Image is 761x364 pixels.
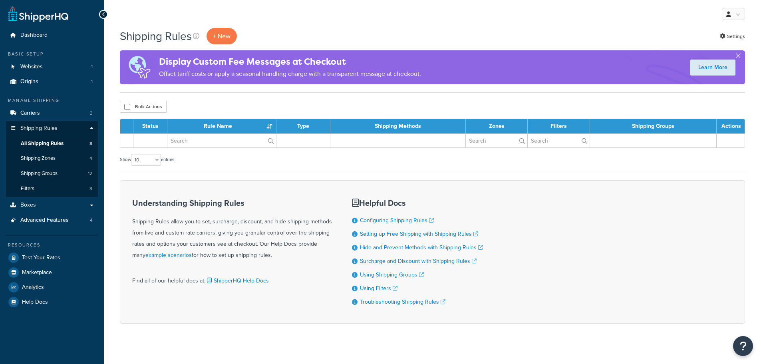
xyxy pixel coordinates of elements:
[22,255,60,261] span: Test Your Rates
[360,271,424,279] a: Using Shipping Groups
[6,181,98,196] a: Filters 3
[6,121,98,136] a: Shipping Rules
[6,198,98,213] a: Boxes
[132,199,332,261] div: Shipping Rules allow you to set, surcharge, discount, and hide shipping methods from live and cus...
[20,217,69,224] span: Advanced Features
[132,269,332,286] div: Find all of our helpful docs at:
[22,269,52,276] span: Marketplace
[6,136,98,151] a: All Shipping Rules 8
[690,60,735,76] a: Learn More
[590,119,717,133] th: Shipping Groups
[120,101,167,113] button: Bulk Actions
[6,213,98,228] li: Advanced Features
[20,125,58,132] span: Shipping Rules
[6,136,98,151] li: All Shipping Rules
[133,119,167,133] th: Status
[22,284,44,291] span: Analytics
[6,60,98,74] li: Websites
[6,74,98,89] li: Origins
[167,119,276,133] th: Rule Name
[120,50,159,84] img: duties-banner-06bc72dcb5fe05cb3f9472aba00be2ae8eb53ab6f0d8bb03d382ba314ac3c341.png
[89,155,92,162] span: 4
[6,151,98,166] a: Shipping Zones 4
[276,119,330,133] th: Type
[360,216,434,225] a: Configuring Shipping Rules
[167,134,276,147] input: Search
[360,243,483,252] a: Hide and Prevent Methods with Shipping Rules
[8,6,68,22] a: ShipperHQ Home
[205,276,269,285] a: ShipperHQ Help Docs
[6,265,98,280] a: Marketplace
[360,284,397,292] a: Using Filters
[6,106,98,121] a: Carriers 3
[20,32,48,39] span: Dashboard
[6,74,98,89] a: Origins 1
[6,295,98,309] a: Help Docs
[131,154,161,166] select: Showentries
[733,336,753,356] button: Open Resource Center
[717,119,745,133] th: Actions
[6,181,98,196] li: Filters
[21,170,58,177] span: Shipping Groups
[88,170,92,177] span: 12
[360,298,445,306] a: Troubleshooting Shipping Rules
[528,119,590,133] th: Filters
[330,119,466,133] th: Shipping Methods
[90,110,93,117] span: 3
[91,78,93,85] span: 1
[159,68,421,80] p: Offset tariff costs or apply a seasonal handling charge with a transparent message at checkout.
[159,55,421,68] h4: Display Custom Fee Messages at Checkout
[6,60,98,74] a: Websites 1
[132,199,332,207] h3: Understanding Shipping Rules
[352,199,483,207] h3: Helpful Docs
[466,119,528,133] th: Zones
[6,121,98,197] li: Shipping Rules
[6,242,98,249] div: Resources
[89,185,92,192] span: 3
[20,202,36,209] span: Boxes
[20,110,40,117] span: Carriers
[6,151,98,166] li: Shipping Zones
[6,97,98,104] div: Manage Shipping
[20,78,38,85] span: Origins
[6,106,98,121] li: Carriers
[6,51,98,58] div: Basic Setup
[528,134,590,147] input: Search
[89,140,92,147] span: 8
[120,28,192,44] h1: Shipping Rules
[360,230,478,238] a: Setting up Free Shipping with Shipping Rules
[720,31,745,42] a: Settings
[466,134,527,147] input: Search
[6,166,98,181] a: Shipping Groups 12
[6,166,98,181] li: Shipping Groups
[22,299,48,306] span: Help Docs
[21,185,34,192] span: Filters
[21,155,56,162] span: Shipping Zones
[20,64,43,70] span: Websites
[6,213,98,228] a: Advanced Features 4
[91,64,93,70] span: 1
[360,257,477,265] a: Surcharge and Discount with Shipping Rules
[21,140,64,147] span: All Shipping Rules
[120,154,174,166] label: Show entries
[90,217,93,224] span: 4
[6,28,98,43] a: Dashboard
[6,280,98,294] a: Analytics
[207,28,237,44] p: + New
[145,251,192,259] a: example scenarios
[6,251,98,265] a: Test Your Rates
